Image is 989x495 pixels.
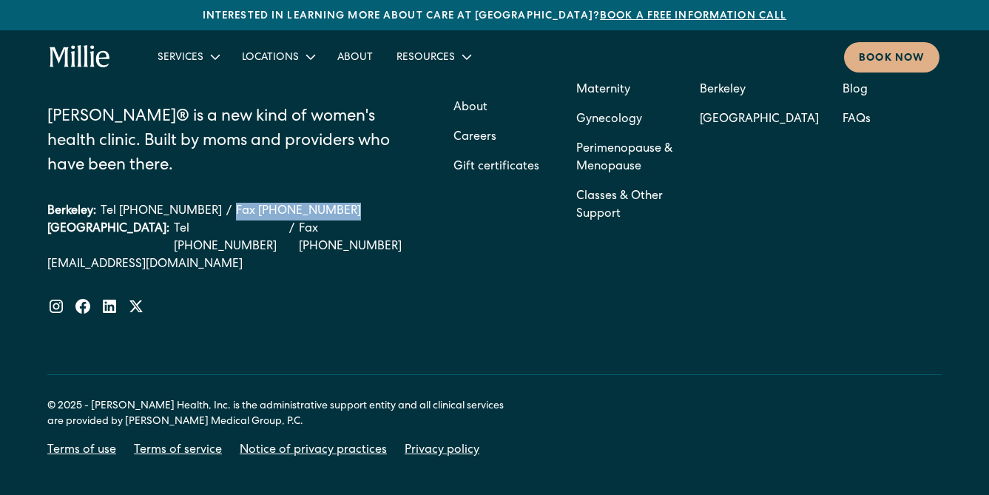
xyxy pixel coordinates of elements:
[47,106,396,179] div: [PERSON_NAME]® is a new kind of women's health clinic. Built by moms and providers who have been ...
[576,75,630,105] a: Maternity
[405,442,479,459] a: Privacy policy
[325,44,385,69] a: About
[844,42,939,73] a: Book now
[236,203,361,220] a: Fax [PHONE_NUMBER]
[47,256,414,274] a: [EMAIL_ADDRESS][DOMAIN_NAME]
[600,11,786,21] a: Book a free information call
[47,442,116,459] a: Terms of use
[174,220,285,256] a: Tel [PHONE_NUMBER]
[101,203,222,220] a: Tel [PHONE_NUMBER]
[576,105,642,135] a: Gynecology
[242,50,299,66] div: Locations
[299,220,414,256] a: Fax [PHONE_NUMBER]
[230,44,325,69] div: Locations
[859,51,925,67] div: Book now
[576,182,675,229] a: Classes & Other Support
[396,50,455,66] div: Resources
[700,105,819,135] a: [GEOGRAPHIC_DATA]
[47,220,169,256] div: [GEOGRAPHIC_DATA]:
[453,123,496,152] a: Careers
[47,399,521,430] div: © 2025 - [PERSON_NAME] Health, Inc. is the administrative support entity and all clinical service...
[240,442,387,459] a: Notice of privacy practices
[158,50,203,66] div: Services
[576,135,675,182] a: Perimenopause & Menopause
[700,75,819,105] a: Berkeley
[47,203,96,220] div: Berkeley:
[453,152,539,182] a: Gift certificates
[843,75,868,105] a: Blog
[289,220,294,256] div: /
[385,44,482,69] div: Resources
[134,442,222,459] a: Terms of service
[226,203,232,220] div: /
[843,105,871,135] a: FAQs
[50,45,110,69] a: home
[146,44,230,69] div: Services
[453,93,487,123] a: About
